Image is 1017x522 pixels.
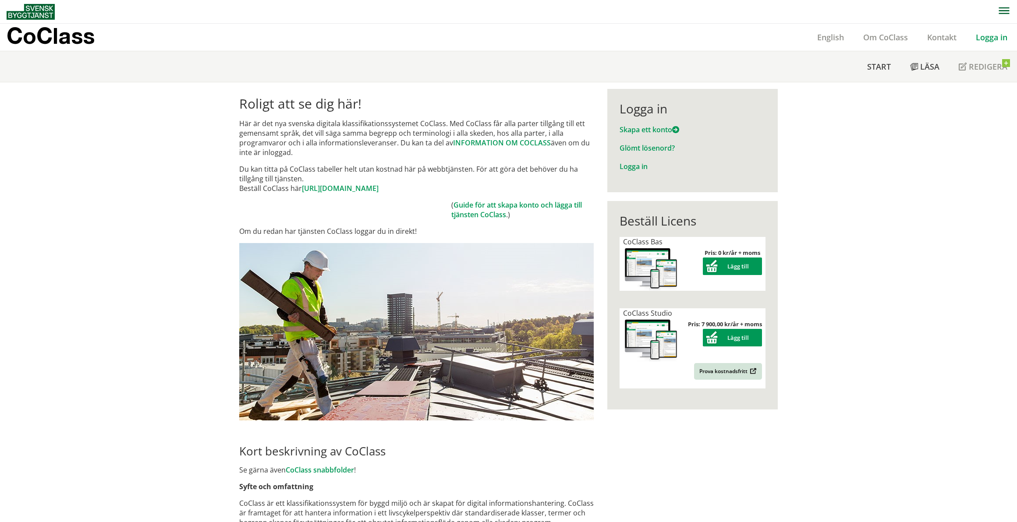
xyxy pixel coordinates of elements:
[620,162,648,171] a: Logga in
[239,482,313,491] strong: Syfte och omfattning
[623,237,663,247] span: CoClass Bas
[694,363,762,380] a: Prova kostnadsfritt
[858,51,900,82] a: Start
[239,164,594,193] p: Du kan titta på CoClass tabeller helt utan kostnad här på webbtjänsten. För att göra det behöver ...
[703,334,762,342] a: Lägg till
[808,32,854,42] a: English
[920,61,939,72] span: Läsa
[966,32,1017,42] a: Logga in
[703,262,762,270] a: Lägg till
[703,329,762,346] button: Lägg till
[7,31,95,41] p: CoClass
[302,183,379,193] a: [URL][DOMAIN_NAME]
[239,444,594,458] h2: Kort beskrivning av CoClass
[623,308,672,318] span: CoClass Studio
[688,320,762,328] strong: Pris: 7 900,00 kr/år + moms
[620,143,675,153] a: Glömt lösenord?
[854,32,918,42] a: Om CoClass
[286,465,354,475] a: CoClass snabbfolder
[239,465,594,475] p: Se gärna även !
[623,247,679,291] img: coclass-license.jpg
[703,257,762,275] button: Lägg till
[239,226,594,236] p: Om du redan har tjänsten CoClass loggar du in direkt!
[451,200,582,219] a: Guide för att skapa konto och lägga till tjänsten CoClass
[451,200,594,219] td: ( .)
[239,119,594,157] p: Här är det nya svenska digitala klassifikationssystemet CoClass. Med CoClass får alla parter till...
[7,24,113,51] a: CoClass
[620,213,765,228] div: Beställ Licens
[918,32,966,42] a: Kontakt
[900,51,949,82] a: Läsa
[453,138,551,148] a: INFORMATION OM COCLASS
[239,243,594,420] img: login.jpg
[705,249,760,257] strong: Pris: 0 kr/år + moms
[7,4,55,20] img: Svensk Byggtjänst
[867,61,891,72] span: Start
[239,96,594,112] h1: Roligt att se dig här!
[620,101,765,116] div: Logga in
[748,368,757,374] img: Outbound.png
[620,125,679,134] a: Skapa ett konto
[623,318,679,362] img: coclass-license.jpg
